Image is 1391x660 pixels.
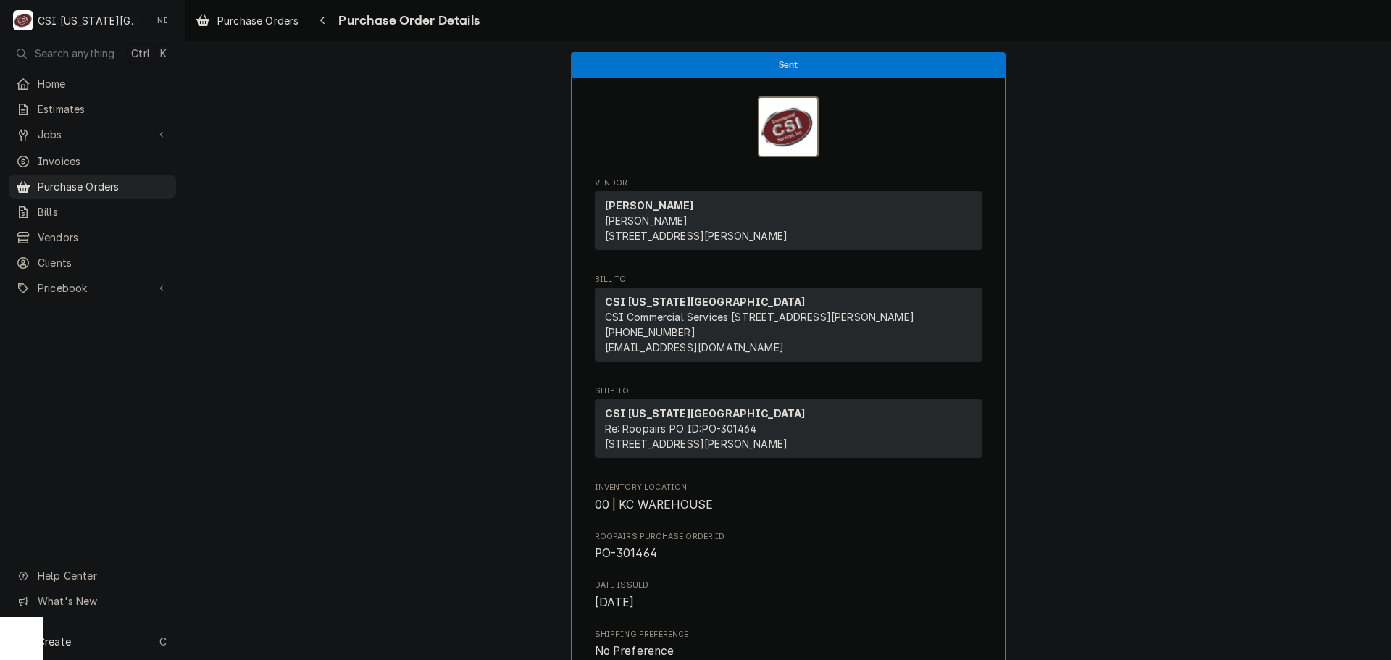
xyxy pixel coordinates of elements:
[758,96,819,157] img: Logo
[9,276,176,300] a: Go to Pricebook
[595,545,982,562] span: Roopairs Purchase Order ID
[595,531,982,562] div: Roopairs Purchase Order ID
[9,200,176,224] a: Bills
[595,385,982,464] div: Purchase Order Ship To
[38,280,147,296] span: Pricebook
[595,482,982,513] div: Inventory Location
[13,10,33,30] div: C
[605,422,757,435] span: Re: Roopairs PO ID: PO-301464
[9,97,176,121] a: Estimates
[159,634,167,649] span: C
[779,60,798,70] span: Sent
[595,498,714,511] span: 00 | KC WAREHOUSE
[38,204,169,220] span: Bills
[605,296,806,308] strong: CSI [US_STATE][GEOGRAPHIC_DATA]
[595,629,982,660] div: Shipping Preference
[595,580,982,591] span: Date Issued
[38,76,169,91] span: Home
[595,580,982,611] div: Date Issued
[152,10,172,30] div: Nate Ingram's Avatar
[595,288,982,367] div: Bill To
[595,288,982,362] div: Bill To
[9,175,176,199] a: Purchase Orders
[595,191,982,250] div: Vendor
[131,46,150,61] span: Ctrl
[38,13,144,28] div: CSI [US_STATE][GEOGRAPHIC_DATA]
[595,482,982,493] span: Inventory Location
[595,643,982,660] span: Shipping Preference
[595,531,982,543] span: Roopairs Purchase Order ID
[35,46,114,61] span: Search anything
[605,214,788,242] span: [PERSON_NAME] [STREET_ADDRESS][PERSON_NAME]
[38,255,169,270] span: Clients
[38,154,169,169] span: Invoices
[13,10,33,30] div: CSI Kansas City's Avatar
[9,72,176,96] a: Home
[334,11,480,30] span: Purchase Order Details
[595,191,982,256] div: Vendor
[595,385,982,397] span: Ship To
[38,127,147,142] span: Jobs
[595,496,982,514] span: Inventory Location
[9,149,176,173] a: Invoices
[9,251,176,275] a: Clients
[595,274,982,285] span: Bill To
[9,41,176,66] button: Search anythingCtrlK
[595,177,982,256] div: Purchase Order Vendor
[160,46,167,61] span: K
[605,199,694,212] strong: [PERSON_NAME]
[605,438,788,450] span: [STREET_ADDRESS][PERSON_NAME]
[595,594,982,611] span: Date Issued
[38,101,169,117] span: Estimates
[605,341,784,354] a: [EMAIL_ADDRESS][DOMAIN_NAME]
[605,311,914,323] span: CSI Commercial Services [STREET_ADDRESS][PERSON_NAME]
[9,564,176,588] a: Go to Help Center
[571,52,1006,78] div: Status
[595,274,982,368] div: Purchase Order Bill To
[595,399,982,464] div: Ship To
[38,593,167,609] span: What's New
[595,399,982,458] div: Ship To
[595,629,982,640] span: Shipping Preference
[9,122,176,146] a: Go to Jobs
[605,407,806,419] strong: CSI [US_STATE][GEOGRAPHIC_DATA]
[152,10,172,30] div: NI
[217,13,298,28] span: Purchase Orders
[595,177,982,189] span: Vendor
[9,225,176,249] a: Vendors
[9,589,176,613] a: Go to What's New
[38,635,71,648] span: Create
[595,546,657,560] span: PO-301464
[605,326,695,338] a: [PHONE_NUMBER]
[311,9,334,32] button: Navigate back
[190,9,304,33] a: Purchase Orders
[38,568,167,583] span: Help Center
[38,179,169,194] span: Purchase Orders
[595,596,635,609] span: [DATE]
[595,644,674,658] span: No Preference
[38,230,169,245] span: Vendors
